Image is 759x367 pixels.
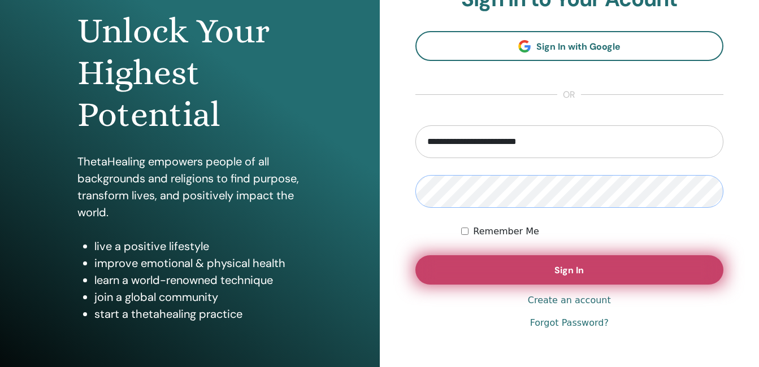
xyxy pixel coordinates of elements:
[94,305,302,322] li: start a thetahealing practice
[536,41,621,53] span: Sign In with Google
[528,294,611,307] a: Create an account
[94,238,302,255] li: live a positive lifestyle
[530,316,609,330] a: Forgot Password?
[415,31,724,61] a: Sign In with Google
[415,255,724,285] button: Sign In
[461,225,723,238] div: Keep me authenticated indefinitely or until I manually logout
[94,272,302,289] li: learn a world-renowned technique
[77,10,302,136] h1: Unlock Your Highest Potential
[77,153,302,221] p: ThetaHealing empowers people of all backgrounds and religions to find purpose, transform lives, a...
[473,225,539,238] label: Remember Me
[557,88,581,102] span: or
[94,255,302,272] li: improve emotional & physical health
[554,264,584,276] span: Sign In
[94,289,302,305] li: join a global community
